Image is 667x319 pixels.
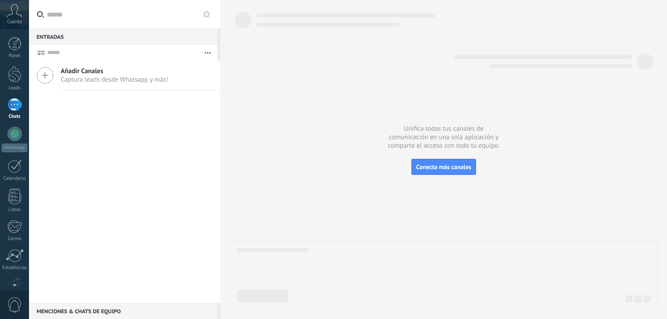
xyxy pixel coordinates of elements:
div: Calendario [2,176,28,182]
span: Cuenta [7,19,22,25]
div: Menciones & Chats de equipo [29,303,217,319]
span: Añadir Canales [61,67,168,75]
div: Leads [2,85,28,91]
div: Panel [2,53,28,59]
div: Estadísticas [2,265,28,271]
div: Correo [2,236,28,242]
span: Captura leads desde Whatsapp y más! [61,75,168,84]
button: Conecta más canales [411,159,476,175]
div: Listas [2,207,28,213]
span: Conecta más canales [416,163,471,171]
div: Entradas [29,29,217,45]
div: WhatsApp [2,144,27,152]
div: Chats [2,114,28,120]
